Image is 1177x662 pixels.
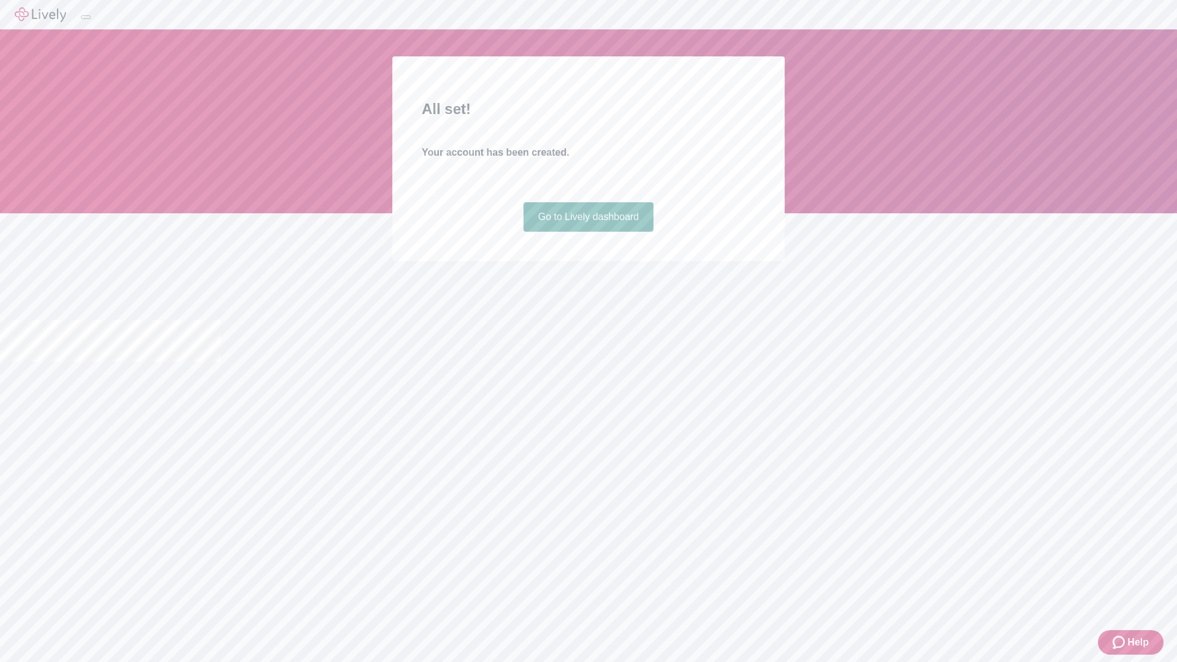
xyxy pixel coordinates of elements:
[1127,635,1149,650] span: Help
[422,145,755,160] h4: Your account has been created.
[1098,630,1164,655] button: Zendesk support iconHelp
[1113,635,1127,650] svg: Zendesk support icon
[81,15,91,19] button: Log out
[15,7,66,22] img: Lively
[524,202,654,232] a: Go to Lively dashboard
[422,98,755,120] h2: All set!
